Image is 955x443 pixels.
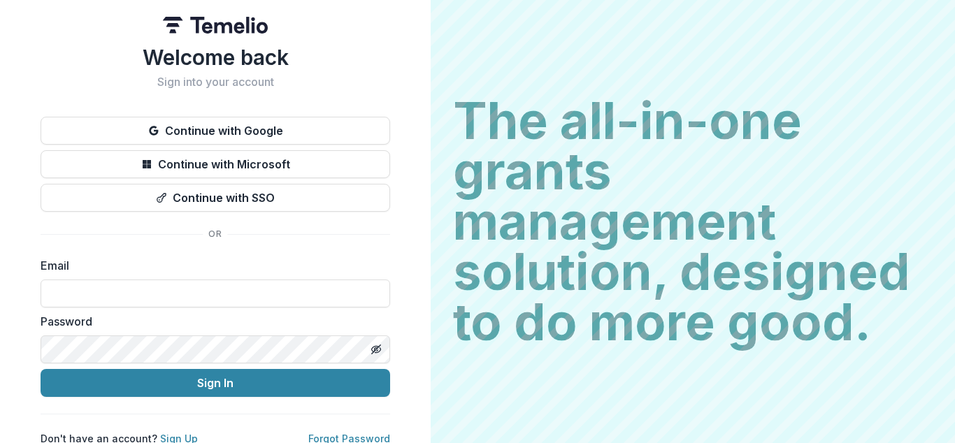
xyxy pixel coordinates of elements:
[41,184,390,212] button: Continue with SSO
[365,338,387,361] button: Toggle password visibility
[41,313,382,330] label: Password
[41,117,390,145] button: Continue with Google
[163,17,268,34] img: Temelio
[41,257,382,274] label: Email
[41,369,390,397] button: Sign In
[41,75,390,89] h2: Sign into your account
[41,45,390,70] h1: Welcome back
[41,150,390,178] button: Continue with Microsoft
